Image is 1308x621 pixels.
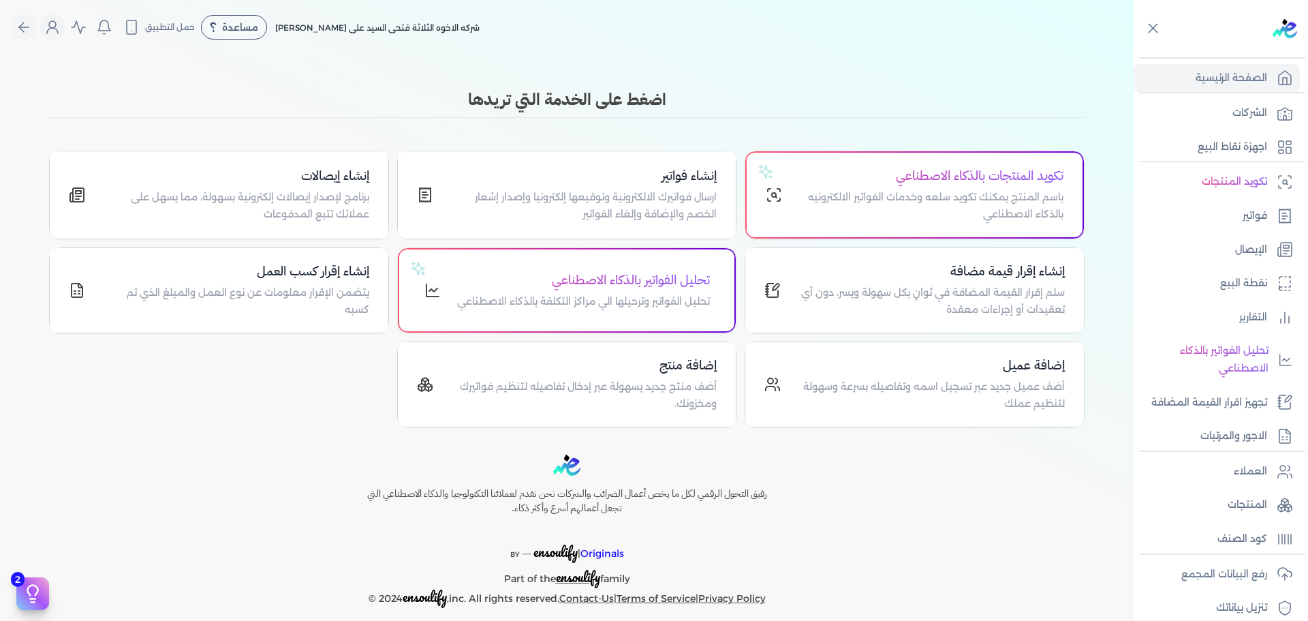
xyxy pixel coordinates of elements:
span: ensoulify [403,586,447,607]
a: Contact-Us [559,592,614,605]
a: Terms of Service [617,592,696,605]
span: مساعدة [222,22,258,32]
p: © 2024 ,inc. All rights reserved. | | [338,588,796,608]
a: Privacy Policy [698,592,766,605]
a: إنشاء فواتيرارسال فواتيرك الالكترونية وتوقيعها إلكترونيا وإصدار إشعار الخصم والإضافة وإلغاء الفواتير [397,151,737,239]
div: مساعدة [201,15,267,40]
a: إنشاء إيصالاتبرنامج لإصدار إيصالات إلكترونية بسهولة، مما يسهل على عملائك تتبع المدفوعات [49,151,389,239]
a: المنتجات [1134,491,1300,519]
span: Originals [580,547,624,560]
button: 2 [16,577,49,610]
a: الاجور والمرتبات [1134,422,1300,451]
h4: إنشاء فواتير [450,166,717,186]
p: | [338,527,796,564]
h4: إضافة عميل [797,356,1065,376]
span: BY [510,550,520,559]
a: إضافة عميلأضف عميل جديد عبر تسجيل اسمه وتفاصيله بسرعة وسهولة لتنظيم عملك [745,342,1085,427]
a: اجهزة نقاط البيع [1134,133,1300,162]
p: كود الصنف [1217,530,1267,548]
p: تحليل الفواتير بالذكاء الاصطناعي [1140,342,1268,377]
sup: __ [523,546,531,555]
h4: إنشاء إقرار قيمة مضافة [797,262,1065,282]
h4: إنشاء إيصالات [102,166,369,186]
p: سلم إقرار القيمة المضافة في ثوانٍ بكل سهولة ويسر، دون أي تعقيدات أو إجراءات معقدة [797,284,1065,319]
p: أضف منتج جديد بسهولة عبر إدخال تفاصيله لتنظيم فواتيرك ومخزونك. [450,378,717,413]
p: رفع البيانات المجمع [1181,566,1267,584]
img: logo [553,455,580,476]
span: ensoulify [533,541,578,562]
p: يتضمن الإقرار معلومات عن نوع العمل والمبلغ الذي تم كسبه [102,284,369,319]
span: 2 [11,572,25,587]
h4: تحليل الفواتير بالذكاء الاصطناعي [457,271,710,290]
p: تكويد المنتجات [1202,173,1267,191]
a: تكويد المنتجات [1134,168,1300,196]
p: اجهزة نقاط البيع [1198,138,1267,156]
p: الإيصال [1235,241,1267,259]
p: الصفحة الرئيسية [1196,70,1267,87]
p: نقطة البيع [1220,275,1267,292]
h4: إضافة منتج [450,356,717,376]
a: تجهيز اقرار القيمة المضافة [1134,389,1300,417]
span: حمل التطبيق [145,21,195,33]
a: تحليل الفواتير بالذكاء الاصطناعي [1134,337,1300,382]
p: فواتير [1243,207,1267,225]
a: فواتير [1134,202,1300,230]
a: تحليل الفواتير بالذكاء الاصطناعيتحليل الفواتير وترحيلها الي مراكز التكلفة بالذكاء الاصطناعي [397,247,737,333]
p: العملاء [1234,463,1267,481]
a: كود الصنف [1134,525,1300,554]
p: برنامج لإصدار إيصالات إلكترونية بسهولة، مما يسهل على عملائك تتبع المدفوعات [102,189,369,224]
h4: تكويد المنتجات بالذكاء الاصطناعي [798,166,1063,186]
p: Part of the family [338,563,796,588]
img: logo [1273,19,1297,38]
a: تكويد المنتجات بالذكاء الاصطناعيباسم المنتج يمكنك تكويد سلعه وخدمات الفواتير الالكترونيه بالذكاء ... [745,151,1085,239]
h3: اضغط على الخدمة التي تريدها [49,87,1085,112]
p: تحليل الفواتير وترحيلها الي مراكز التكلفة بالذكاء الاصطناعي [457,293,710,311]
a: الشركات [1134,99,1300,127]
p: الشركات [1232,104,1267,122]
a: العملاء [1134,457,1300,486]
a: الصفحة الرئيسية [1134,64,1300,93]
p: الاجور والمرتبات [1200,427,1267,445]
span: ensoulify [556,566,600,588]
h4: إنشاء إقرار كسب العمل [102,262,369,282]
p: ارسال فواتيرك الالكترونية وتوقيعها إلكترونيا وإصدار إشعار الخصم والإضافة وإلغاء الفواتير [450,189,717,224]
a: نقطة البيع [1134,269,1300,298]
button: حمل التطبيق [120,16,198,39]
p: باسم المنتج يمكنك تكويد سلعه وخدمات الفواتير الالكترونيه بالذكاء الاصطناعي [798,189,1063,224]
p: تنزيل بياناتك [1216,599,1267,617]
p: أضف عميل جديد عبر تسجيل اسمه وتفاصيله بسرعة وسهولة لتنظيم عملك [797,378,1065,413]
a: التقارير [1134,303,1300,332]
a: ensoulify [556,573,600,585]
a: الإيصال [1134,236,1300,264]
a: إضافة منتجأضف منتج جديد بسهولة عبر إدخال تفاصيله لتنظيم فواتيرك ومخزونك. [397,342,737,427]
span: شركه الاخوه الثلاثة فتحى السيد على [PERSON_NAME] [275,22,480,33]
a: إنشاء إقرار قيمة مضافةسلم إقرار القيمة المضافة في ثوانٍ بكل سهولة ويسر، دون أي تعقيدات أو إجراءات... [745,247,1085,333]
p: المنتجات [1228,496,1267,514]
p: تجهيز اقرار القيمة المضافة [1151,394,1267,412]
p: التقارير [1239,309,1267,327]
a: إنشاء إقرار كسب العمليتضمن الإقرار معلومات عن نوع العمل والمبلغ الذي تم كسبه [49,247,389,333]
a: رفع البيانات المجمع [1134,560,1300,589]
h6: رفيق التحول الرقمي لكل ما يخص أعمال الضرائب والشركات نحن نقدم لعملائنا التكنولوجيا والذكاء الاصطن... [338,487,796,516]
